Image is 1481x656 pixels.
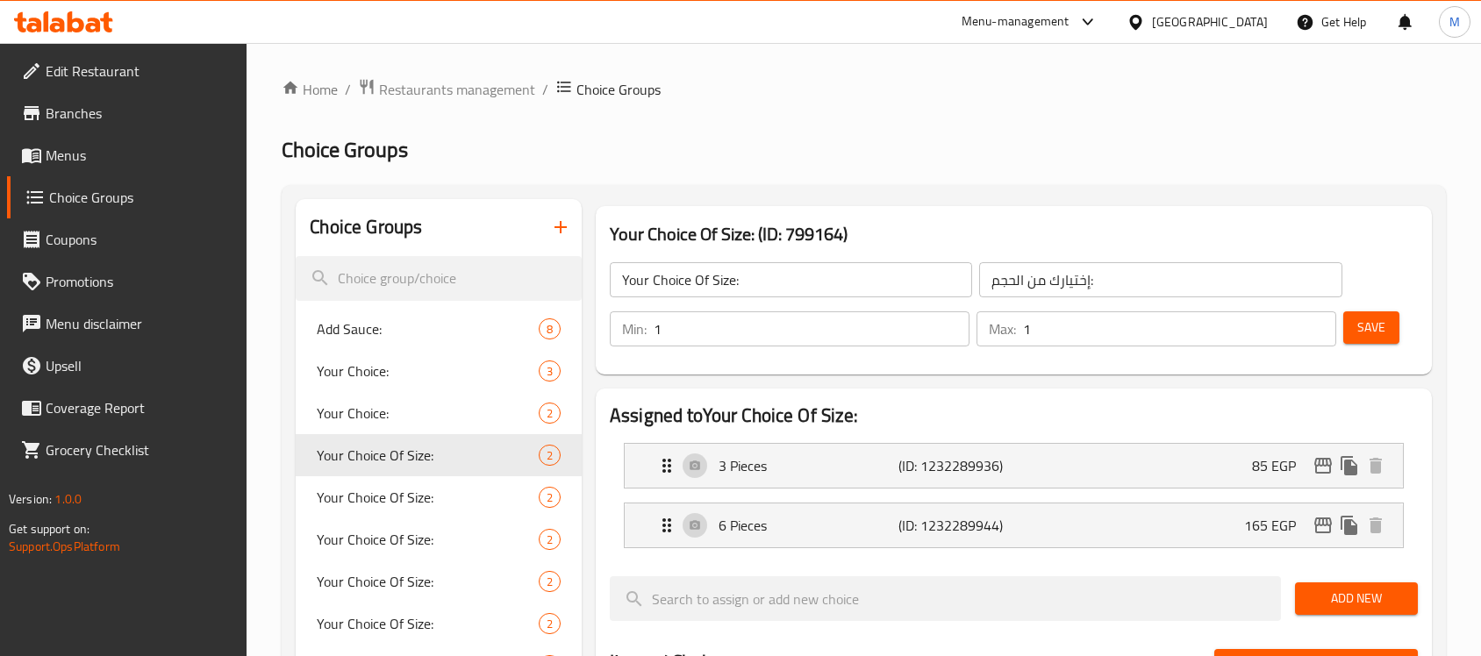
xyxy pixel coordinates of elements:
a: Branches [7,92,247,134]
h3: Your Choice Of Size: (ID: 799164) [610,220,1418,248]
span: Edit Restaurant [46,61,233,82]
div: Expand [625,444,1403,488]
div: Your Choice Of Size:2 [296,560,582,603]
span: Your Choice Of Size: [317,445,539,466]
span: Get support on: [9,517,89,540]
span: Your Choice: [317,360,539,381]
span: 2 [540,616,560,632]
a: Edit Restaurant [7,50,247,92]
p: 3 Pieces [719,455,898,476]
span: Promotions [46,271,233,292]
button: Save [1343,311,1399,344]
span: Choice Groups [49,187,233,208]
span: Coverage Report [46,397,233,418]
div: Choices [539,571,561,592]
div: Your Choice:3 [296,350,582,392]
span: 2 [540,531,560,548]
p: 85 EGP [1252,455,1310,476]
p: Max: [989,318,1016,339]
span: Menu disclaimer [46,313,233,334]
div: Menu-management [962,11,1070,32]
div: [GEOGRAPHIC_DATA] [1152,12,1268,32]
span: Upsell [46,355,233,376]
span: Save [1357,317,1385,339]
span: 2 [540,447,560,464]
a: Restaurants management [358,78,535,101]
span: Menus [46,145,233,166]
a: Coupons [7,218,247,260]
p: (ID: 1232289944) [898,515,1019,536]
input: search [610,576,1281,621]
nav: breadcrumb [282,78,1446,101]
li: Expand [610,496,1418,555]
span: Grocery Checklist [46,439,233,460]
span: Your Choice: [317,403,539,424]
li: / [542,79,548,100]
a: Choice Groups [7,176,247,218]
a: Menu disclaimer [7,303,247,345]
li: Expand [610,436,1418,496]
span: M [1449,12,1460,32]
div: Choices [539,613,561,634]
span: 3 [540,363,560,380]
div: Choices [539,318,561,339]
span: 2 [540,489,560,506]
p: 165 EGP [1244,515,1310,536]
div: Expand [625,503,1403,547]
div: Choices [539,360,561,381]
button: Add New [1295,582,1418,615]
span: Choice Groups [282,130,408,169]
span: Branches [46,103,233,124]
a: Menus [7,134,247,176]
button: duplicate [1336,453,1363,479]
p: Min: [622,318,647,339]
span: Your Choice Of Size: [317,613,539,634]
span: Your Choice Of Size: [317,571,539,592]
div: Choices [539,403,561,424]
span: Your Choice Of Size: [317,487,539,508]
span: Restaurants management [379,79,535,100]
p: (ID: 1232289936) [898,455,1019,476]
button: edit [1310,453,1336,479]
input: search [296,256,582,301]
div: Add Sauce:8 [296,308,582,350]
button: delete [1363,512,1389,538]
div: Your Choice:2 [296,392,582,434]
button: delete [1363,453,1389,479]
p: 6 Pieces [719,515,898,536]
div: Your Choice Of Size:2 [296,476,582,518]
div: Your Choice Of Size:2 [296,603,582,645]
h2: Assigned to Your Choice Of Size: [610,403,1418,429]
span: 2 [540,405,560,422]
button: edit [1310,512,1336,538]
div: Your Choice Of Size:2 [296,518,582,560]
a: Promotions [7,260,247,303]
a: Coverage Report [7,387,247,429]
span: Version: [9,488,52,510]
a: Upsell [7,345,247,387]
button: duplicate [1336,512,1363,538]
li: / [345,79,351,100]
div: Choices [539,445,561,466]
div: Choices [539,487,561,508]
span: 8 [540,321,560,338]
a: Home [282,79,338,100]
span: Coupons [46,229,233,250]
div: Your Choice Of Size:2 [296,434,582,476]
h2: Choice Groups [310,214,422,240]
span: Choice Groups [576,79,661,100]
span: Your Choice Of Size: [317,529,539,550]
span: 1.0.0 [54,488,82,510]
a: Support.OpsPlatform [9,535,120,558]
span: Add Sauce: [317,318,539,339]
a: Grocery Checklist [7,429,247,471]
div: Choices [539,529,561,550]
span: 2 [540,574,560,590]
span: Add New [1309,588,1404,610]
